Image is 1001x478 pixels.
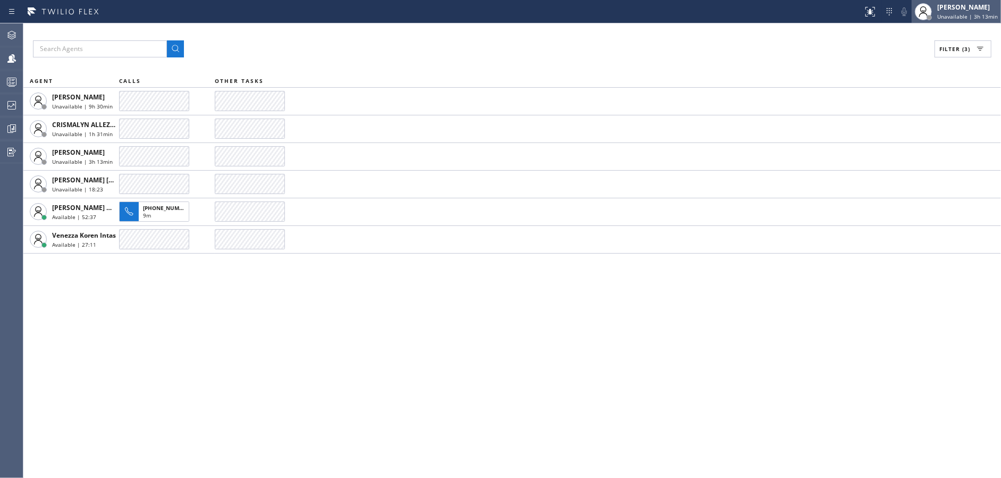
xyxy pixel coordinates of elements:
[143,212,151,219] span: 9m
[52,175,159,185] span: [PERSON_NAME] [PERSON_NAME]
[937,3,998,12] div: [PERSON_NAME]
[52,186,103,193] span: Unavailable | 18:23
[52,103,113,110] span: Unavailable | 9h 30min
[52,130,113,138] span: Unavailable | 1h 31min
[52,93,105,102] span: [PERSON_NAME]
[52,120,118,129] span: CRISMALYN ALLEZER
[52,203,132,212] span: [PERSON_NAME] Guingos
[119,198,192,225] button: [PHONE_NUMBER]9m
[939,45,970,53] span: Filter (3)
[52,213,96,221] span: Available | 52:37
[935,40,991,57] button: Filter (3)
[897,4,912,19] button: Mute
[30,77,53,85] span: AGENT
[52,231,116,240] span: Venezza Koren Intas
[937,13,998,20] span: Unavailable | 3h 13min
[52,241,96,248] span: Available | 27:11
[52,148,105,157] span: [PERSON_NAME]
[33,40,167,57] input: Search Agents
[215,77,264,85] span: OTHER TASKS
[52,158,113,165] span: Unavailable | 3h 13min
[119,77,141,85] span: CALLS
[143,204,191,212] span: [PHONE_NUMBER]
